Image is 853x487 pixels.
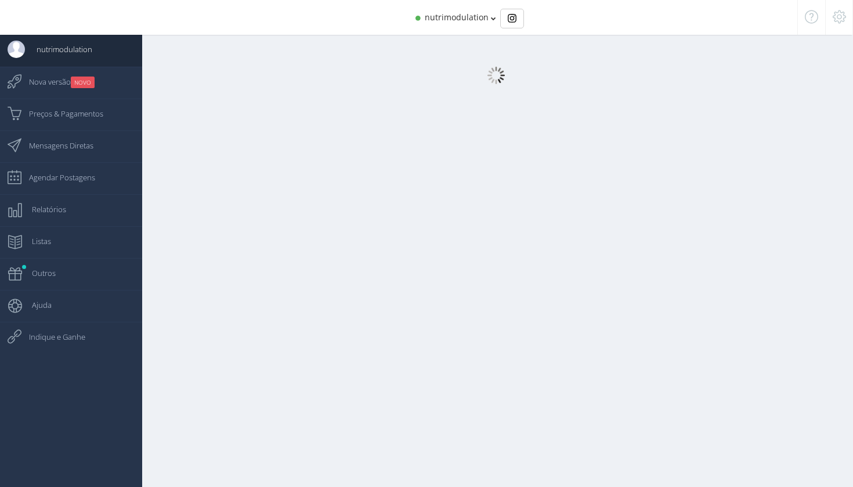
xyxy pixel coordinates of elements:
[17,131,93,160] span: Mensagens Diretas
[17,322,85,351] span: Indique e Ganhe
[487,67,505,84] img: loader.gif
[25,35,92,64] span: nutrimodulation
[500,9,524,28] div: Basic example
[425,12,489,23] span: nutrimodulation
[17,67,95,96] span: Nova versão
[20,227,51,256] span: Listas
[20,195,66,224] span: Relatórios
[508,14,516,23] img: Instagram_simple_icon.svg
[8,41,25,58] img: User Image
[71,77,95,88] small: NOVO
[17,163,95,192] span: Agendar Postagens
[20,259,56,288] span: Outros
[20,290,52,319] span: Ajuda
[17,99,103,128] span: Preços & Pagamentos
